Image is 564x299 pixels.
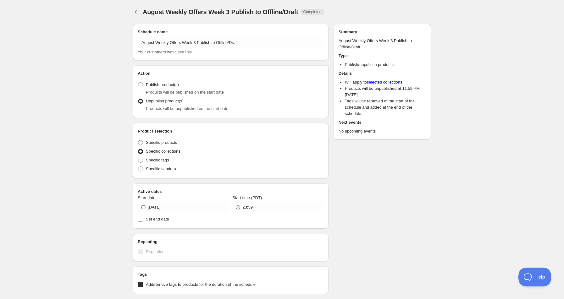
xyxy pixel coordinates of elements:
h2: Active dates [138,188,323,195]
li: Tags will be removed at the start of the schedule and added at the end of the schedule [345,98,426,117]
span: Your customers won't see this [138,50,192,54]
h2: Type [339,53,426,59]
a: selected collections [367,80,402,84]
span: Start date [138,195,155,200]
h2: Summary [339,29,426,35]
span: Products will be unpublished on the start date [146,106,228,111]
span: Specific tags [146,158,169,162]
span: Start time (PDT) [232,195,262,200]
h2: Next events [339,119,426,126]
span: Completed [303,9,322,14]
span: Unpublish product(s) [146,99,184,103]
h2: Details [339,70,426,77]
span: Add/remove tags to products for the duration of the schedule [146,282,256,287]
h2: Schedule name [138,29,323,35]
h2: Repeating [138,239,323,245]
h2: Product selection [138,128,323,134]
li: Products will be unpublished at 11:59 PM [DATE] [345,85,426,98]
span: Repeating [146,249,164,254]
span: Specific products [146,140,177,145]
span: August Weekly Offers Week 3 Publish to Offline/Draft [143,8,298,15]
span: Publish product(s) [146,82,179,87]
p: No upcoming events [339,128,426,134]
span: Specific vendors [146,166,176,171]
li: Will apply to [345,79,426,85]
iframe: Toggle Customer Support [518,268,551,286]
li: Publish/unpublish products [345,62,426,68]
span: Specific collections [146,149,180,154]
button: Schedules [133,8,141,16]
span: Products will be published on the start date [146,90,224,95]
span: Set end date [146,217,169,221]
h2: Action [138,70,323,77]
h2: Tags [138,271,323,278]
p: August Weekly Offers Week 3 Publish to Offline/Draft [339,38,426,50]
